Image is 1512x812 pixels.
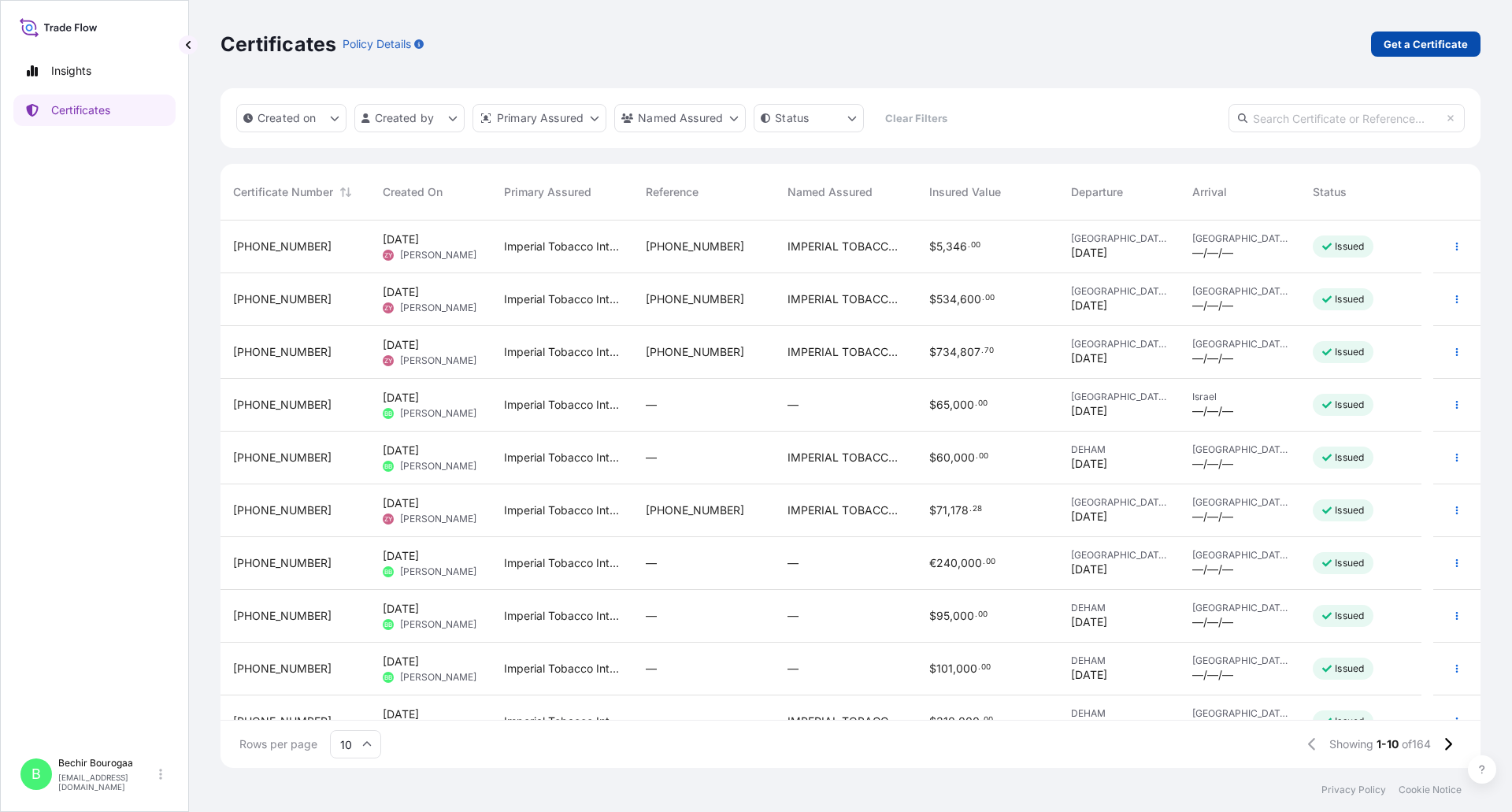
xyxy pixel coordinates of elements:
p: Issued [1335,662,1364,675]
span: IMPERIAL TOBACCO INTERNATIONAL GMBH [787,239,904,254]
span: $ [929,399,936,410]
span: $ [929,505,936,516]
span: [GEOGRAPHIC_DATA] [1071,549,1167,562]
span: [GEOGRAPHIC_DATA] [1071,391,1167,403]
input: Search Certificate or Reference... [1228,104,1465,132]
span: Certificate Number [233,184,333,200]
span: . [975,612,977,617]
span: — [646,397,657,413]
span: of 164 [1402,736,1431,752]
span: [GEOGRAPHIC_DATA] [1192,496,1288,509]
span: IMPERIAL TOBACCO INTERNATIONAL GMBH [787,502,904,518]
span: [PHONE_NUMBER] [233,555,332,571]
span: 000 [953,610,974,621]
a: Get a Certificate [1371,32,1480,57]
span: [PHONE_NUMBER] [233,714,332,729]
span: Primary Assured [504,184,591,200]
span: [DATE] [1071,667,1107,683]
span: 000 [961,558,982,569]
span: — [646,661,657,677]
span: — [787,661,799,677]
span: [PERSON_NAME] [400,249,476,261]
span: [DATE] [1071,245,1107,261]
span: Insured Value [929,184,1001,200]
p: Issued [1335,346,1364,358]
span: $ [929,610,936,621]
span: [DATE] [1071,350,1107,366]
span: —/—/— [1192,667,1233,683]
span: [DATE] [1071,562,1107,577]
span: [GEOGRAPHIC_DATA] [1192,232,1288,245]
span: [DATE] [383,706,419,722]
span: Named Assured [787,184,873,200]
span: 00 [978,401,988,406]
span: . [980,717,983,723]
span: , [947,505,951,516]
span: DEHAM [1071,602,1167,614]
span: Arrival [1192,184,1227,200]
span: 534 [936,294,957,305]
span: [PHONE_NUMBER] [233,344,332,360]
span: [GEOGRAPHIC_DATA] [1071,338,1167,350]
p: Issued [1335,399,1364,411]
span: [DATE] [383,654,419,669]
span: —/—/— [1192,720,1233,736]
p: Policy Details [343,36,411,52]
span: Departure [1071,184,1123,200]
span: 28 [973,506,982,512]
button: cargoOwner Filter options [614,104,746,132]
span: , [955,716,958,727]
span: [PHONE_NUMBER] [233,291,332,307]
p: Issued [1335,504,1364,517]
span: Imperial Tobacco International GmbH. [504,502,621,518]
span: [PERSON_NAME] [400,671,476,684]
span: $ [929,716,936,727]
span: BB [384,669,392,685]
span: $ [929,663,936,674]
span: 00 [971,243,980,248]
span: DEHAM [1071,707,1167,720]
p: Created on [258,110,317,126]
span: [GEOGRAPHIC_DATA] [1071,496,1167,509]
span: 65 [936,399,950,410]
span: [PERSON_NAME] [400,618,476,631]
span: BB [384,564,392,580]
span: . [981,348,984,354]
button: createdOn Filter options [236,104,346,132]
p: Issued [1335,557,1364,569]
span: , [950,610,953,621]
span: Imperial Tobacco International GmbH. [504,239,621,254]
span: BB [384,406,392,421]
span: [PERSON_NAME] [400,513,476,525]
span: [DATE] [1071,614,1107,630]
span: B [31,766,41,782]
button: distributor Filter options [472,104,606,132]
span: [DATE] [1071,456,1107,472]
span: . [983,559,985,565]
span: 600 [960,294,981,305]
span: [PHONE_NUMBER] [233,608,332,624]
span: [DATE] [383,284,419,300]
span: [GEOGRAPHIC_DATA] [1192,549,1288,562]
span: [GEOGRAPHIC_DATA] [1192,338,1288,350]
span: [PHONE_NUMBER] [233,450,332,465]
p: Issued [1335,610,1364,622]
span: [GEOGRAPHIC_DATA] [1192,285,1288,298]
span: ZY [384,511,392,527]
p: Insights [51,63,91,79]
span: , [957,347,960,358]
span: 00 [981,665,991,670]
span: 000 [956,663,977,674]
span: — [646,714,657,729]
span: —/—/— [1192,614,1233,630]
p: Status [775,110,809,126]
span: . [969,506,972,512]
span: 178 [951,505,969,516]
span: IMPERIAL TOBACCO INTERNATIONAL GMBH [787,450,904,465]
span: Created On [383,184,443,200]
span: [DATE] [383,390,419,406]
span: — [787,397,799,413]
span: IMPERIAL TOBACCO INTERNATIONAL GMBH [787,714,904,729]
span: 5 [936,241,943,252]
span: € [929,558,936,569]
